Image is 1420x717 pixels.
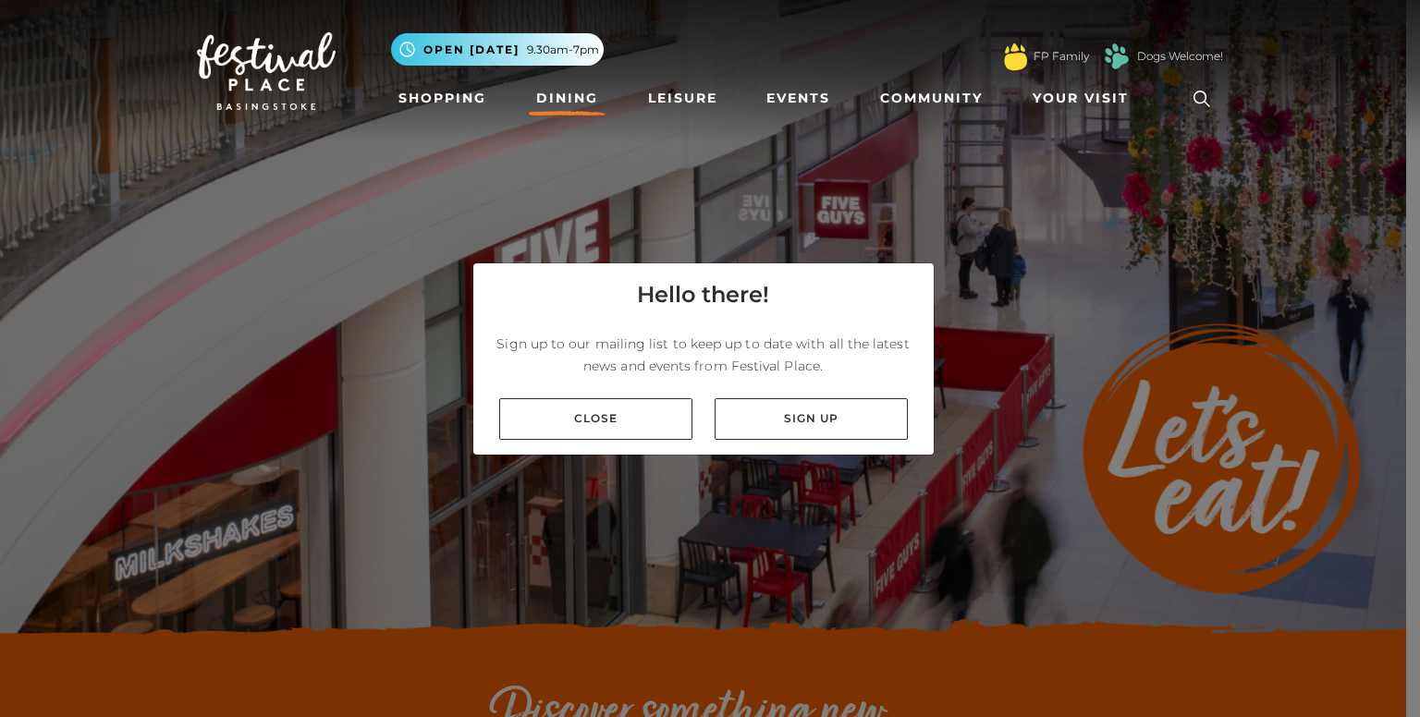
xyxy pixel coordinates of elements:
[391,33,604,66] button: Open [DATE] 9.30am-7pm
[527,42,599,58] span: 9.30am-7pm
[715,398,908,440] a: Sign up
[423,42,520,58] span: Open [DATE]
[1033,89,1129,108] span: Your Visit
[488,333,919,377] p: Sign up to our mailing list to keep up to date with all the latest news and events from Festival ...
[641,81,725,115] a: Leisure
[499,398,692,440] a: Close
[391,81,494,115] a: Shopping
[1025,81,1145,115] a: Your Visit
[197,32,336,110] img: Festival Place Logo
[637,278,769,311] h4: Hello there!
[1137,48,1223,65] a: Dogs Welcome!
[759,81,838,115] a: Events
[1034,48,1089,65] a: FP Family
[529,81,606,115] a: Dining
[873,81,990,115] a: Community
